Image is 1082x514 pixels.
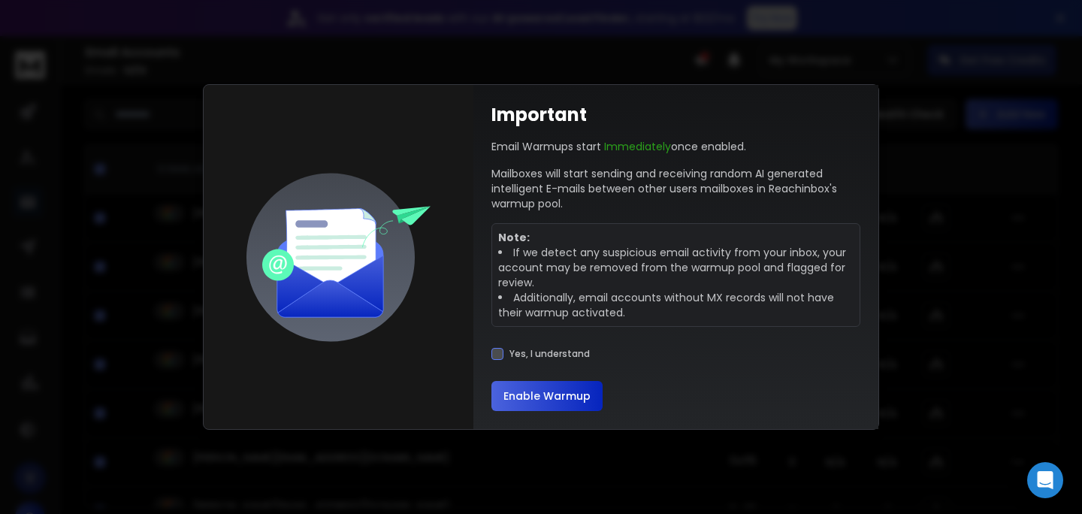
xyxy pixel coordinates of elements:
p: Note: [498,230,854,245]
div: Open Intercom Messenger [1027,462,1063,498]
button: Enable Warmup [491,381,603,411]
li: If we detect any suspicious email activity from your inbox, your account may be removed from the ... [498,245,854,290]
h1: Important [491,103,587,127]
span: Immediately [604,139,671,154]
p: Mailboxes will start sending and receiving random AI generated intelligent E-mails between other ... [491,166,860,211]
li: Additionally, email accounts without MX records will not have their warmup activated. [498,290,854,320]
p: Email Warmups start once enabled. [491,139,746,154]
label: Yes, I understand [509,348,590,360]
